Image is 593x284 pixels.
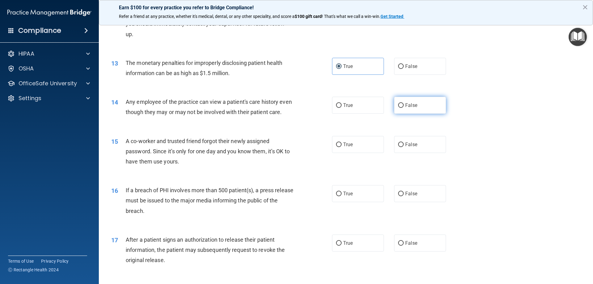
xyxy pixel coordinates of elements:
[582,2,588,12] button: Close
[343,240,353,246] span: True
[18,26,61,35] h4: Compliance
[7,6,91,19] img: PMB logo
[126,60,282,76] span: The monetary penalties for improperly disclosing patient health information can be as high as $1....
[126,236,285,263] span: After a patient signs an authorization to release their patient information, the patient may subs...
[126,187,293,214] span: If a breach of PHI involves more than 500 patient(s), a press release must be issued to the major...
[405,63,417,69] span: False
[405,142,417,147] span: False
[111,236,118,244] span: 17
[398,103,404,108] input: False
[405,191,417,197] span: False
[111,138,118,145] span: 15
[381,14,404,19] a: Get Started
[19,65,34,72] p: OSHA
[343,63,353,69] span: True
[322,14,381,19] span: ! That's what we call a win-win.
[126,10,293,37] span: If you suspect that someone is violating the practice's privacy policy you should immediately con...
[398,241,404,246] input: False
[295,14,322,19] strong: $100 gift card
[8,267,59,273] span: Ⓒ Rectangle Health 2024
[111,187,118,194] span: 16
[126,138,290,165] span: A co-worker and trusted friend forgot their newly assigned password. Since it’s only for one day ...
[569,28,587,46] button: Open Resource Center
[41,258,69,264] a: Privacy Policy
[7,65,90,72] a: OSHA
[343,191,353,197] span: True
[343,102,353,108] span: True
[119,14,295,19] span: Refer a friend at any practice, whether it's medical, dental, or any other speciality, and score a
[119,5,573,11] p: Earn $100 for every practice you refer to Bridge Compliance!
[7,50,90,57] a: HIPAA
[7,80,90,87] a: OfficeSafe University
[398,192,404,196] input: False
[126,99,292,115] span: Any employee of the practice can view a patient's care history even though they may or may not be...
[336,64,342,69] input: True
[343,142,353,147] span: True
[111,60,118,67] span: 13
[19,80,77,87] p: OfficeSafe University
[19,95,41,102] p: Settings
[405,240,417,246] span: False
[336,241,342,246] input: True
[8,258,34,264] a: Terms of Use
[7,95,90,102] a: Settings
[336,142,342,147] input: True
[336,192,342,196] input: True
[336,103,342,108] input: True
[19,50,34,57] p: HIPAA
[381,14,403,19] strong: Get Started
[398,142,404,147] input: False
[111,99,118,106] span: 14
[398,64,404,69] input: False
[405,102,417,108] span: False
